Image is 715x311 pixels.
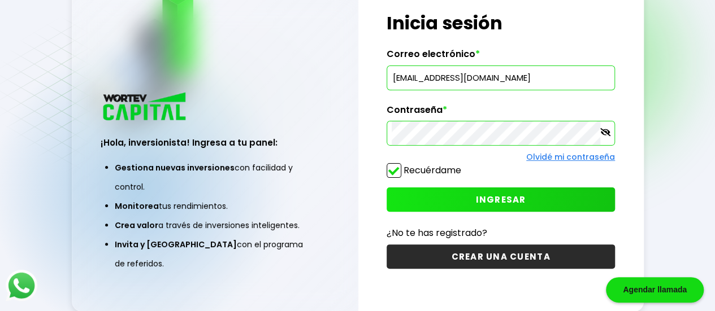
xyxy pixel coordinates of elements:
[404,164,461,177] label: Recuérdame
[387,104,615,121] label: Contraseña
[392,66,610,90] input: hola@wortev.capital
[115,158,315,196] li: con facilidad y control.
[115,235,315,273] li: con el programa de referidos.
[387,10,615,37] h1: Inicia sesión
[387,226,615,240] p: ¿No te has registrado?
[526,151,615,163] a: Olvidé mi contraseña
[115,196,315,216] li: tus rendimientos.
[387,187,615,212] button: INGRESAR
[387,49,615,65] label: Correo electrónico
[115,220,158,231] span: Crea valor
[115,200,159,212] span: Monitorea
[115,239,237,250] span: Invita y [GEOGRAPHIC_DATA]
[606,277,704,303] div: Agendar llamada
[387,244,615,269] button: CREAR UNA CUENTA
[101,91,190,124] img: logo_wortev_capital
[6,270,37,301] img: logos_whatsapp-icon.242b2217.svg
[476,194,526,205] span: INGRESAR
[387,226,615,269] a: ¿No te has registrado?CREAR UNA CUENTA
[115,162,235,173] span: Gestiona nuevas inversiones
[115,216,315,235] li: a través de inversiones inteligentes.
[101,136,329,149] h3: ¡Hola, inversionista! Ingresa a tu panel:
